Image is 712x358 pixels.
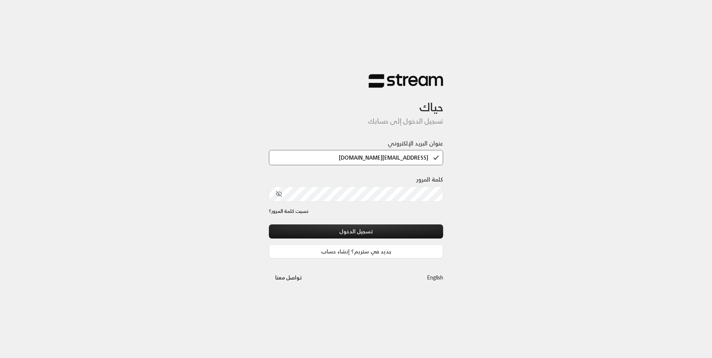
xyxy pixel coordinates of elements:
[269,88,443,114] h3: حياك
[273,188,285,200] button: toggle password visibility
[416,175,443,184] label: كلمة المرور
[388,139,443,148] label: عنوان البريد الإلكتروني
[269,271,308,284] button: تواصل معنا
[269,208,308,215] a: نسيت كلمة المرور؟
[369,74,443,88] img: Stream Logo
[269,273,308,282] a: تواصل معنا
[269,224,443,238] button: تسجيل الدخول
[269,244,443,258] a: جديد في ستريم؟ إنشاء حساب
[427,271,443,284] a: English
[269,150,443,165] input: اكتب بريدك الإلكتروني هنا
[269,117,443,125] h5: تسجيل الدخول إلى حسابك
